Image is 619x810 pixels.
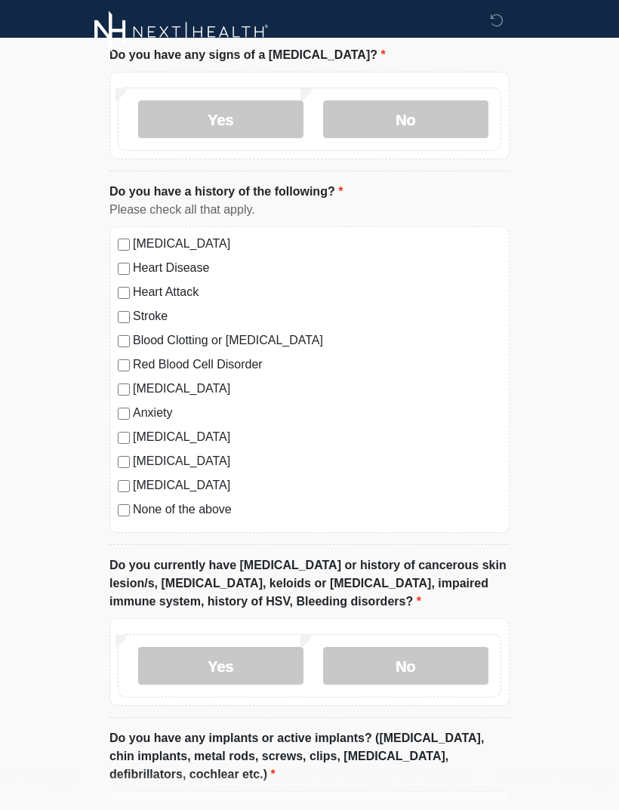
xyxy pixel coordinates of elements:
input: Anxiety [118,408,130,420]
input: Stroke [118,312,130,324]
label: Heart Disease [133,260,501,278]
input: Heart Disease [118,263,130,276]
input: None of the above [118,505,130,517]
label: [MEDICAL_DATA] [133,477,501,495]
label: None of the above [133,501,501,519]
label: Yes [138,648,303,685]
input: [MEDICAL_DATA] [118,384,130,396]
label: [MEDICAL_DATA] [133,380,501,399]
input: [MEDICAL_DATA] [118,457,130,469]
label: Do you have a history of the following? [109,183,343,202]
label: No [323,101,488,139]
img: Next-Health Woodland Hills Logo [94,11,269,53]
input: Blood Clotting or [MEDICAL_DATA] [118,336,130,348]
label: Stroke [133,308,501,326]
input: [MEDICAL_DATA] [118,481,130,493]
label: [MEDICAL_DATA] [133,236,501,254]
label: [MEDICAL_DATA] [133,453,501,471]
input: Heart Attack [118,288,130,300]
label: Red Blood Cell Disorder [133,356,501,374]
label: Anxiety [133,405,501,423]
input: Red Blood Cell Disorder [118,360,130,372]
label: Blood Clotting or [MEDICAL_DATA] [133,332,501,350]
div: Please check all that apply. [109,202,510,220]
label: Yes [138,101,303,139]
label: [MEDICAL_DATA] [133,429,501,447]
label: Heart Attack [133,284,501,302]
label: No [323,648,488,685]
input: [MEDICAL_DATA] [118,239,130,251]
label: Do you have any implants or active implants? ([MEDICAL_DATA], chin implants, metal rods, screws, ... [109,730,510,784]
label: Do you currently have [MEDICAL_DATA] or history of cancerous skin lesion/s, [MEDICAL_DATA], keloi... [109,557,510,611]
input: [MEDICAL_DATA] [118,433,130,445]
